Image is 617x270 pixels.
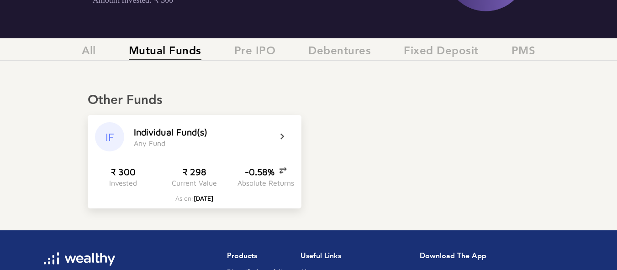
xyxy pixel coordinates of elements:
[194,194,213,202] span: [DATE]
[172,179,217,187] div: Current Value
[183,166,206,177] div: ₹ 298
[95,122,124,151] div: IF
[420,252,566,261] h1: Download the app
[134,127,207,137] div: I n d i v i d u a l F u n d ( s )
[88,93,529,109] div: Other Funds
[301,252,352,261] h1: Useful Links
[175,194,213,202] div: As on:
[129,45,201,60] span: Mutual Funds
[234,45,276,60] span: Pre IPO
[109,179,137,187] div: Invested
[245,166,287,177] div: -0.58%
[308,45,371,60] span: Debentures
[134,139,165,147] div: A n y F u n d
[237,179,294,187] div: Absolute Returns
[111,166,136,177] div: ₹ 300
[44,252,115,266] img: wl-logo-white.svg
[404,45,479,60] span: Fixed Deposit
[227,252,285,261] h1: Products
[512,45,536,60] span: PMS
[82,45,96,60] span: All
